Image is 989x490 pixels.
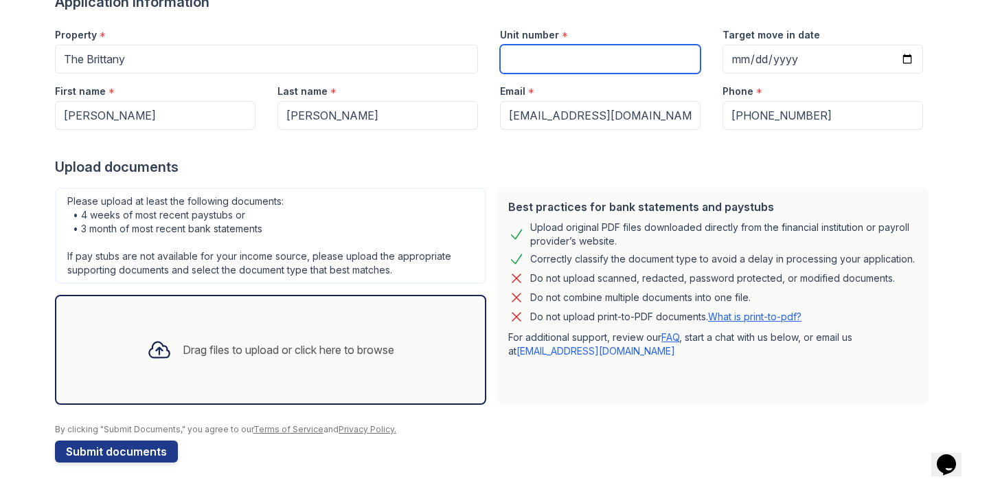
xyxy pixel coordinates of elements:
a: FAQ [661,331,679,343]
button: Submit documents [55,441,178,463]
div: By clicking "Submit Documents," you agree to our and [55,424,934,435]
label: First name [55,85,106,98]
a: [EMAIL_ADDRESS][DOMAIN_NAME] [516,345,675,357]
a: What is print-to-pdf? [708,311,802,322]
label: Target move in date [723,28,820,42]
label: Phone [723,85,753,98]
div: Please upload at least the following documents: • 4 weeks of most recent paystubs or • 3 month of... [55,188,486,284]
p: For additional support, review our , start a chat with us below, or email us at [508,331,918,358]
div: Do not upload scanned, redacted, password protected, or modified documents. [530,270,895,287]
label: Property [55,28,97,42]
label: Last name [277,85,328,98]
div: Do not combine multiple documents into one file. [530,289,751,306]
div: Best practices for bank statements and paystubs [508,199,918,215]
p: Do not upload print-to-PDF documents. [530,310,802,324]
iframe: chat widget [931,435,975,476]
label: Unit number [500,28,559,42]
div: Drag files to upload or click here to browse [183,342,394,358]
a: Privacy Policy. [339,424,396,434]
label: Email [500,85,525,98]
div: Correctly classify the document type to avoid a delay in processing your application. [530,251,915,267]
a: Terms of Service [253,424,323,434]
div: Upload documents [55,157,934,177]
div: Upload original PDF files downloaded directly from the financial institution or payroll provider’... [530,221,918,248]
